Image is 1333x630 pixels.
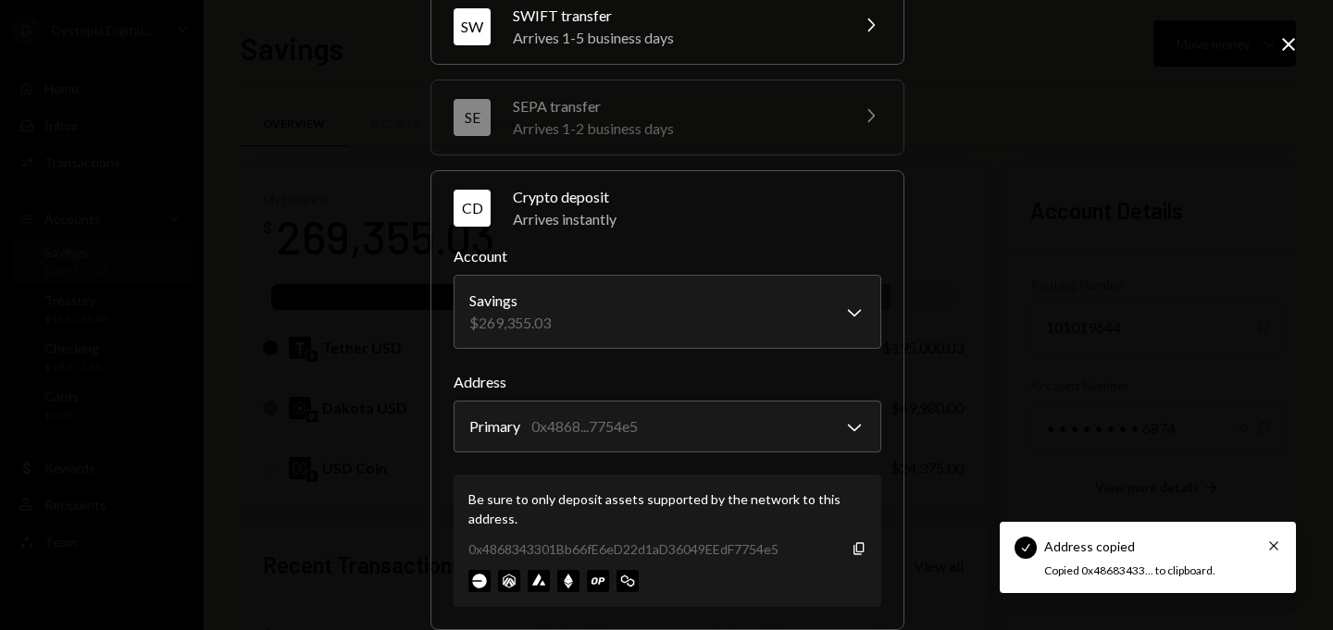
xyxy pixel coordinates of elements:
div: SE [454,99,491,136]
img: base-mainnet [468,570,491,592]
div: Crypto deposit [513,186,881,208]
div: SW [454,8,491,45]
button: CDCrypto depositArrives instantly [431,171,903,245]
div: 0x4868343301Bb66fE6eD22d1aD36049EEdF7754e5 [468,539,779,559]
img: arbitrum-mainnet [498,570,520,592]
div: 0x4868...7754e5 [531,415,638,438]
div: SWIFT transfer [513,5,837,27]
div: Arrives 1-2 business days [513,117,837,140]
div: CDCrypto depositArrives instantly [454,245,881,607]
div: CD [454,190,491,227]
div: Address copied [1044,537,1135,556]
div: Be sure to only deposit assets supported by the network to this address. [468,489,866,528]
div: Arrives 1-5 business days [513,27,837,49]
button: Account [454,275,881,349]
button: SESEPA transferArrives 1-2 business days [431,80,903,154]
img: ethereum-mainnet [557,570,579,592]
button: Address [454,401,881,452]
div: SEPA transfer [513,95,837,117]
img: polygon-mainnet [617,570,639,592]
img: avalanche-mainnet [528,570,550,592]
img: optimism-mainnet [587,570,609,592]
div: Copied 0x48683433... to clipboard. [1044,563,1240,579]
label: Account [454,245,881,267]
div: Arrives instantly [513,208,881,230]
label: Address [454,371,881,393]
